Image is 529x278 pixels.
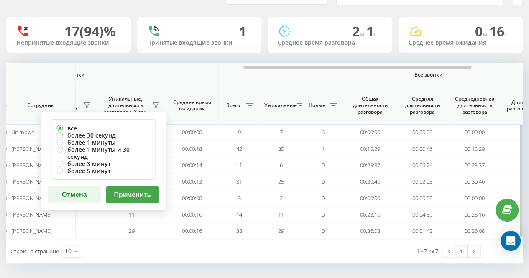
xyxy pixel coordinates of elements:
span: 0 [475,22,489,40]
span: 29 [278,227,284,235]
span: [PERSON_NAME] [11,145,51,153]
div: Среднее время ожидания [409,39,513,46]
td: 00:00:00 [396,124,448,140]
label: более 1 минуты [56,139,150,146]
td: 00:00:00 [448,124,501,140]
div: Среднее время разговора [278,39,382,46]
span: 14 [236,211,242,218]
div: Принятые входящие звонки [147,39,252,46]
td: 00:00:00 [448,190,501,206]
span: [PERSON_NAME] [11,194,51,202]
span: c [504,29,508,38]
span: 0 [322,227,325,235]
span: Unknown [11,128,34,136]
span: 42 [236,145,242,153]
span: 11 [236,161,242,169]
span: м [360,29,366,38]
button: Отмена [48,186,101,203]
td: 00:00:00 [344,190,396,206]
span: Средняя длительность разговора [402,96,442,115]
span: 31 [236,178,242,185]
label: более 30 секунд [56,132,150,139]
td: 00:00:46 [396,140,448,157]
div: 1 [239,23,246,39]
span: [PERSON_NAME] [11,178,51,185]
div: 1 - 7 из 7 [417,247,438,255]
td: 00:30:46 [344,173,396,190]
a: 1 [455,245,468,257]
span: c [374,29,377,38]
span: 7 [280,128,283,136]
span: 9 [238,128,241,136]
span: 0 [322,211,325,218]
span: Новые [306,102,327,109]
td: 00:25:37 [344,157,396,173]
div: Непринятые входящие звонки [16,39,121,46]
span: 29 [129,227,135,235]
span: [PERSON_NAME] [11,227,51,235]
span: 6 [322,128,325,136]
label: более 1 минуты и 30 секунд [56,146,150,160]
span: 1 [366,22,377,40]
span: 35 [278,145,284,153]
td: 00:30:46 [448,173,501,190]
div: 17 (94)% [64,23,116,39]
span: Среднедневная длительность разговора [455,96,494,115]
span: Среднее время ожидания [172,99,212,112]
span: 2 [352,22,366,40]
td: 00:36:08 [344,223,396,239]
span: Общая длительность разговора [350,96,390,115]
td: 00:04:39 [396,207,448,223]
td: 00:00:00 [344,124,396,140]
label: более 3 минут [56,160,150,167]
span: 6 [280,161,283,169]
td: 00:00:13 [166,173,218,190]
span: 16 [489,22,508,40]
td: 00:01:43 [396,223,448,239]
td: 00:15:29 [448,140,501,157]
span: 0 [322,194,325,202]
td: 00:06:24 [396,157,448,173]
td: 00:00:00 [166,190,218,206]
span: Всего [222,102,243,109]
td: 00:00:14 [166,157,218,173]
div: Open Intercom Messenger [501,231,521,251]
td: 00:00:16 [166,207,218,223]
span: [PERSON_NAME] [11,161,51,169]
td: 00:00:18 [166,140,218,157]
div: 10 [65,247,72,255]
td: 00:23:16 [344,207,396,223]
span: Сотрудник [13,102,68,109]
button: Применить [106,186,159,203]
label: все [56,125,150,132]
td: 00:02:03 [396,173,448,190]
td: 00:00:16 [166,223,218,239]
label: более 5 минут [56,167,150,174]
span: 2 [280,194,283,202]
span: 1 [322,145,325,153]
span: [PERSON_NAME] [11,211,51,218]
span: 0 [322,161,325,169]
td: 00:23:16 [448,207,501,223]
td: 00:15:29 [344,140,396,157]
span: м [483,29,489,38]
span: Уникальные [264,102,294,109]
span: 3 [238,194,241,202]
span: 11 [278,211,284,218]
span: 0 [322,178,325,185]
span: Уникальные, длительность разговора > Х сек. [101,96,149,115]
td: 00:00:00 [396,190,448,206]
span: 11 [129,211,135,218]
span: Строк на странице [10,247,59,255]
td: 00:36:08 [448,223,501,239]
td: 00:00:00 [166,124,218,140]
td: 00:25:37 [448,157,501,173]
span: 25 [278,178,284,185]
span: 38 [236,227,242,235]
